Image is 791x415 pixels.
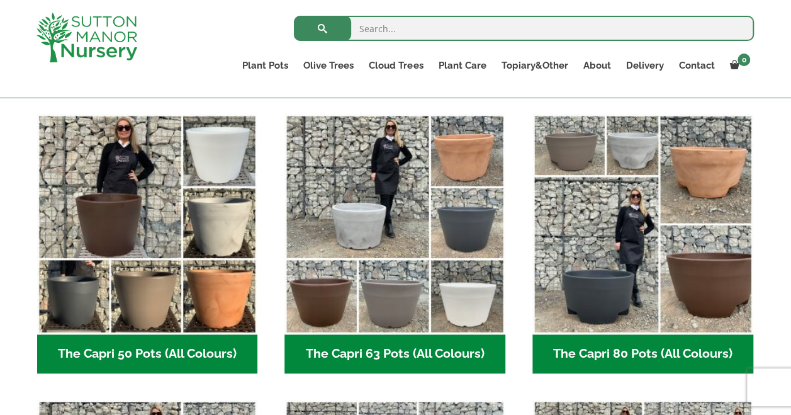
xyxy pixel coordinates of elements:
a: Cloud Trees [361,57,430,74]
a: Visit product category The Capri 63 Pots (All Colours) [284,114,505,373]
img: The Capri 50 Pots (All Colours) [37,114,258,335]
a: Plant Care [430,57,493,74]
a: Visit product category The Capri 80 Pots (All Colours) [532,114,753,373]
a: Contact [671,57,722,74]
h2: The Capri 80 Pots (All Colours) [532,334,753,373]
a: Olive Trees [296,57,361,74]
a: Visit product category The Capri 50 Pots (All Colours) [37,114,258,373]
a: About [575,57,618,74]
img: The Capri 80 Pots (All Colours) [532,114,753,335]
h2: The Capri 50 Pots (All Colours) [37,334,258,373]
span: 0 [738,54,750,66]
h2: The Capri 63 Pots (All Colours) [284,334,505,373]
input: Search... [294,16,754,41]
a: Plant Pots [235,57,296,74]
a: Delivery [618,57,671,74]
img: logo [36,13,137,62]
img: The Capri 63 Pots (All Colours) [284,114,505,335]
a: Topiary&Other [493,57,575,74]
a: 0 [722,57,754,74]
